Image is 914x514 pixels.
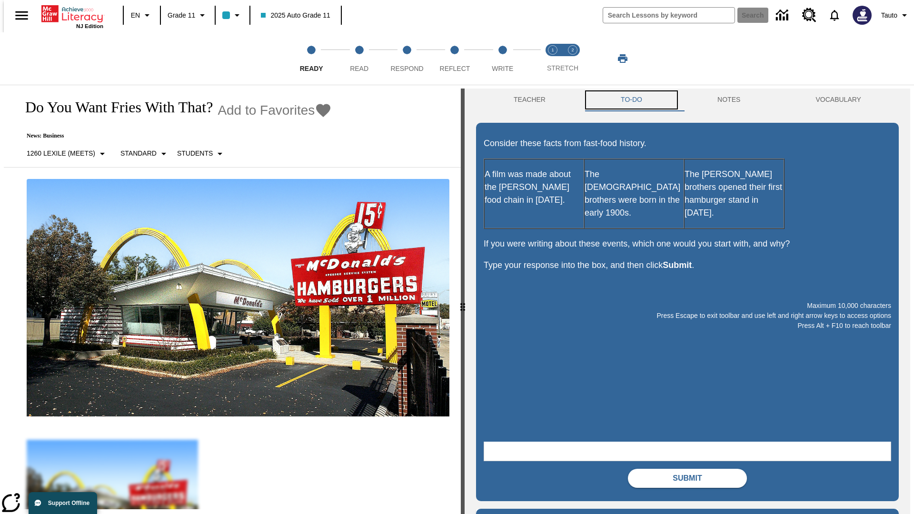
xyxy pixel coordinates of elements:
[484,321,891,331] p: Press Alt + F10 to reach toolbar
[685,168,784,219] p: The [PERSON_NAME] brothers opened their first hamburger stand in [DATE].
[4,8,139,16] body: Maximum 10,000 characters Press Escape to exit toolbar and use left and right arrow keys to acces...
[131,10,140,20] span: EN
[350,65,368,72] span: Read
[484,137,891,150] p: Consider these facts from fast-food history.
[127,7,157,24] button: Language: EN, Select a language
[29,492,97,514] button: Support Offline
[585,168,684,219] p: The [DEMOGRAPHIC_DATA] brothers were born in the early 1900s.
[881,10,897,20] span: Tauto
[218,103,315,118] span: Add to Favorites
[8,1,36,30] button: Open side menu
[379,32,435,85] button: Respond step 3 of 5
[461,89,465,514] div: Press Enter or Spacebar and then press right and left arrow keys to move the slider
[583,89,680,111] button: TO-DO
[173,145,229,162] button: Select Student
[219,7,247,24] button: Class color is light blue. Change class color
[284,32,339,85] button: Ready step 1 of 5
[427,32,482,85] button: Reflect step 4 of 5
[603,8,735,23] input: search field
[300,65,323,72] span: Ready
[440,65,470,72] span: Reflect
[27,179,449,417] img: One of the first McDonald's stores, with the iconic red sign and golden arches.
[663,260,692,270] strong: Submit
[484,301,891,311] p: Maximum 10,000 characters
[168,10,195,20] span: Grade 11
[559,32,586,85] button: Stretch Respond step 2 of 2
[15,99,213,116] h1: Do You Want Fries With That?
[476,89,583,111] button: Teacher
[853,6,872,25] img: Avatar
[23,145,112,162] button: Select Lexile, 1260 Lexile (Meets)
[164,7,212,24] button: Grade: Grade 11, Select a grade
[484,259,891,272] p: Type your response into the box, and then click .
[492,65,513,72] span: Write
[680,89,778,111] button: NOTES
[475,32,530,85] button: Write step 5 of 5
[796,2,822,28] a: Resource Center, Will open in new tab
[177,148,213,158] p: Students
[607,50,638,67] button: Print
[15,132,332,139] p: News: Business
[4,89,461,509] div: reading
[847,3,877,28] button: Select a new avatar
[465,89,910,514] div: activity
[877,7,914,24] button: Profile/Settings
[551,48,554,52] text: 1
[76,23,103,29] span: NJ Edition
[261,10,330,20] span: 2025 Auto Grade 11
[390,65,423,72] span: Respond
[822,3,847,28] a: Notifications
[331,32,387,85] button: Read step 2 of 5
[120,148,157,158] p: Standard
[117,145,173,162] button: Scaffolds, Standard
[485,168,584,207] p: A film was made about the [PERSON_NAME] food chain in [DATE].
[547,64,578,72] span: STRETCH
[218,102,332,119] button: Add to Favorites - Do You Want Fries With That?
[770,2,796,29] a: Data Center
[476,89,899,111] div: Instructional Panel Tabs
[628,469,747,488] button: Submit
[778,89,899,111] button: VOCABULARY
[27,148,95,158] p: 1260 Lexile (Meets)
[41,3,103,29] div: Home
[571,48,574,52] text: 2
[539,32,566,85] button: Stretch Read step 1 of 2
[484,311,891,321] p: Press Escape to exit toolbar and use left and right arrow keys to access options
[48,500,89,506] span: Support Offline
[484,237,891,250] p: If you were writing about these events, which one would you start with, and why?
